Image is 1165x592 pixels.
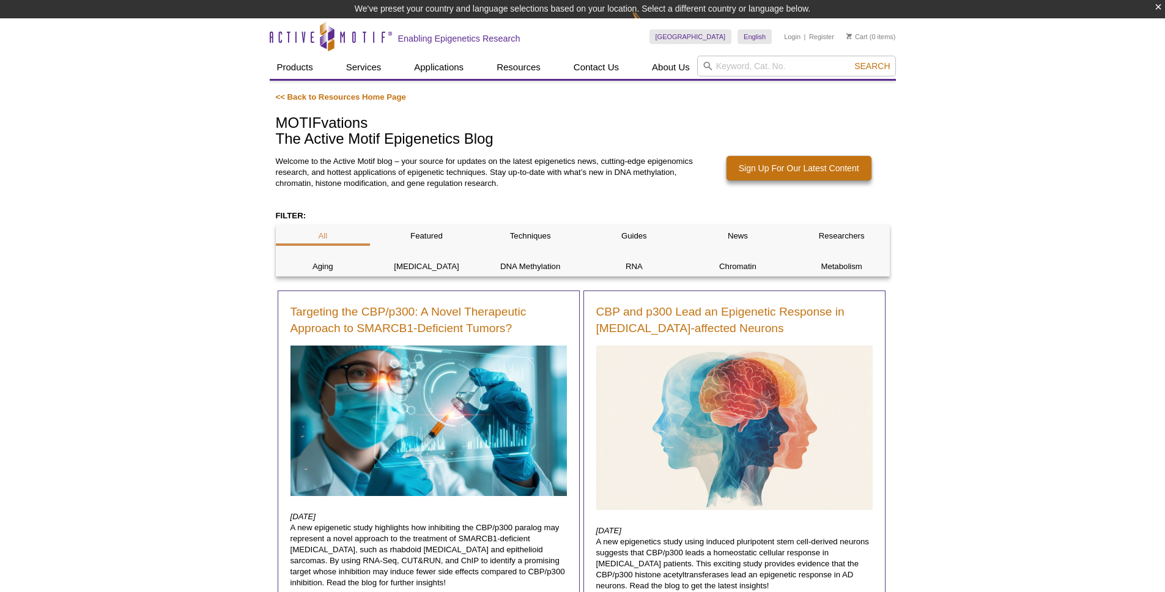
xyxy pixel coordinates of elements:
p: Chromatin [690,261,785,272]
p: Welcome to the Active Motif blog – your source for updates on the latest epigenetics news, cuttin... [276,156,699,189]
p: News [690,231,785,242]
a: CBP and p300 Lead an Epigenetic Response in [MEDICAL_DATA]-affected Neurons [596,303,873,336]
p: [MEDICAL_DATA] [379,261,474,272]
p: Techniques [483,231,578,242]
a: Register [809,32,834,41]
img: Your Cart [846,33,852,39]
img: Brain [290,346,567,496]
a: Cart [846,32,868,41]
strong: FILTER: [276,211,306,220]
p: Aging [276,261,371,272]
a: Contact Us [566,56,626,79]
img: Change Here [632,9,664,38]
a: Products [270,56,320,79]
input: Keyword, Cat. No. [697,56,896,76]
em: [DATE] [596,526,622,535]
p: Metabolism [794,261,889,272]
p: DNA Methylation [483,261,578,272]
span: Search [854,61,890,71]
button: Search [851,61,893,72]
p: Guides [586,231,681,242]
a: << Back to Resources Home Page [276,92,406,102]
a: Resources [489,56,548,79]
li: | [804,29,806,44]
p: All [276,231,371,242]
a: [GEOGRAPHIC_DATA] [649,29,732,44]
p: Featured [379,231,474,242]
a: Login [784,32,801,41]
img: Brain [596,346,873,510]
a: About Us [645,56,697,79]
li: (0 items) [846,29,896,44]
a: Sign Up For Our Latest Content [727,156,871,180]
a: English [738,29,772,44]
h1: MOTIFvations The Active Motif Epigenetics Blog [276,115,890,149]
a: Targeting the CBP/p300: A Novel Therapeutic Approach to SMARCB1-Deficient Tumors? [290,303,567,336]
a: Services [339,56,389,79]
em: [DATE] [290,512,316,521]
a: Applications [407,56,471,79]
h2: Enabling Epigenetics Research [398,33,520,44]
p: RNA [586,261,681,272]
p: Researchers [794,231,889,242]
